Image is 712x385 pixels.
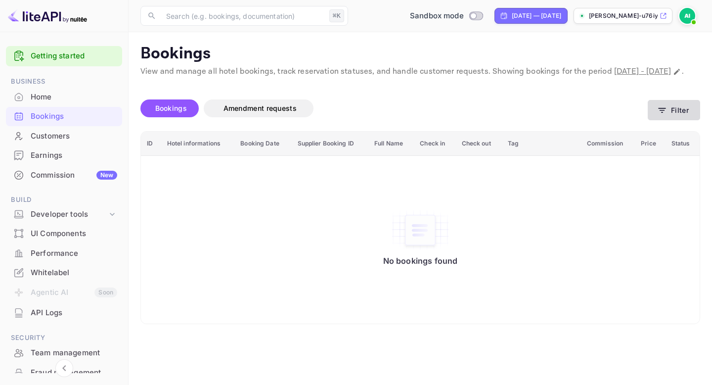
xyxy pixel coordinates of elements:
a: Whitelabel [6,263,122,282]
a: Home [6,88,122,106]
div: Team management [31,347,117,359]
a: Earnings [6,146,122,164]
div: Home [6,88,122,107]
div: UI Components [31,228,117,240]
div: Fraud management [31,367,117,379]
div: UI Components [6,224,122,243]
a: Getting started [31,50,117,62]
div: account-settings tabs [140,99,648,117]
th: Check in [414,132,455,156]
a: Team management [6,343,122,362]
p: Bookings [140,44,700,64]
th: Full Name [368,132,414,156]
button: Collapse navigation [55,359,73,377]
div: Switch to Production mode [406,10,487,22]
span: Bookings [155,104,187,112]
div: CommissionNew [6,166,122,185]
img: LiteAPI logo [8,8,87,24]
div: Team management [6,343,122,363]
p: [PERSON_NAME]-u76iy.nui... [589,11,658,20]
div: Bookings [6,107,122,126]
div: Commission [31,170,117,181]
th: Price [635,132,665,156]
div: [DATE] — [DATE] [512,11,561,20]
button: Filter [648,100,700,120]
th: Status [666,132,700,156]
span: Sandbox mode [410,10,464,22]
a: API Logs [6,303,122,322]
img: Ali IHNOUSSA [679,8,695,24]
div: Whitelabel [6,263,122,283]
p: View and manage all hotel bookings, track reservation statuses, and handle customer requests. Sho... [140,66,700,78]
a: Customers [6,127,122,145]
span: Build [6,194,122,205]
div: Performance [31,248,117,259]
th: Check out [456,132,502,156]
div: ⌘K [329,9,344,22]
div: Getting started [6,46,122,66]
th: Hotel informations [161,132,235,156]
div: Customers [31,131,117,142]
a: CommissionNew [6,166,122,184]
div: Earnings [31,150,117,161]
input: Search (e.g. bookings, documentation) [160,6,325,26]
img: No bookings found [391,209,450,251]
a: UI Components [6,224,122,242]
div: Fraud management [6,363,122,383]
th: Commission [581,132,635,156]
a: Fraud management [6,363,122,382]
div: Developer tools [6,206,122,223]
span: Business [6,76,122,87]
div: Bookings [31,111,117,122]
a: Performance [6,244,122,262]
table: booking table [141,132,700,324]
span: [DATE] - [DATE] [614,66,671,77]
button: Change date range [672,67,682,77]
div: Performance [6,244,122,263]
p: No bookings found [383,256,458,266]
div: New [96,171,117,180]
span: Amendment requests [223,104,297,112]
th: Tag [502,132,581,156]
div: API Logs [31,307,117,319]
div: Whitelabel [31,267,117,279]
div: Developer tools [31,209,107,220]
div: Home [31,92,117,103]
th: Supplier Booking ID [292,132,369,156]
th: Booking Date [234,132,291,156]
a: Bookings [6,107,122,125]
span: Security [6,333,122,343]
div: Earnings [6,146,122,165]
th: ID [141,132,161,156]
div: Customers [6,127,122,146]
